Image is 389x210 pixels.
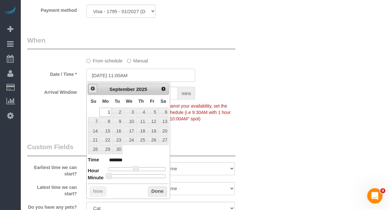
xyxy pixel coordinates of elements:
[158,127,169,135] a: 20
[22,162,82,177] label: Earliest time we can start?
[380,188,385,193] span: 4
[22,182,82,197] label: Latest time we can start?
[178,87,195,100] span: mins
[123,108,135,117] a: 3
[123,117,135,126] a: 10
[88,146,99,154] a: 28
[158,136,169,145] a: 27
[99,146,111,154] a: 29
[102,99,109,104] span: Monday
[99,108,111,117] a: 1
[112,117,122,126] a: 9
[147,136,157,145] a: 26
[112,127,122,135] a: 16
[136,127,147,135] a: 18
[22,69,82,77] label: Date / Time *
[22,5,82,13] label: Payment method
[136,86,147,92] span: 2025
[126,99,132,104] span: Wednesday
[4,6,17,15] img: Automaid Logo
[159,85,168,93] a: Next
[161,99,166,104] span: Saturday
[147,108,157,117] a: 5
[99,136,111,145] a: 22
[367,188,383,204] iframe: Intercom live chat
[115,99,120,104] span: Tuesday
[147,117,157,126] a: 12
[99,117,111,126] a: 8
[161,86,166,92] span: Next
[139,99,144,104] span: Thursday
[88,157,99,165] dt: Time
[88,117,99,126] a: 7
[127,55,148,64] label: Manual
[90,187,106,197] button: Now
[150,99,155,104] span: Friday
[136,136,147,145] a: 25
[112,146,122,154] a: 30
[158,117,169,126] a: 13
[91,99,96,104] span: Sunday
[127,59,131,63] input: Manual
[88,84,97,93] a: Prev
[27,36,235,50] legend: When
[136,117,147,126] a: 11
[88,167,99,175] dt: Hour
[99,127,111,135] a: 15
[86,59,91,63] input: From schedule
[148,187,167,197] button: Done
[158,108,169,117] a: 6
[88,136,99,145] a: 21
[136,108,147,117] a: 4
[123,127,135,135] a: 17
[27,142,235,157] legend: Custom Fields
[147,127,157,135] a: 19
[109,86,135,92] span: September
[22,87,82,95] label: Arrival Window
[112,108,122,117] a: 2
[112,136,122,145] a: 23
[86,55,123,64] label: From schedule
[123,136,135,145] a: 24
[88,127,99,135] a: 14
[86,69,195,82] input: MM/DD/YYYY HH:MM
[90,86,95,91] span: Prev
[88,174,104,182] dt: Minute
